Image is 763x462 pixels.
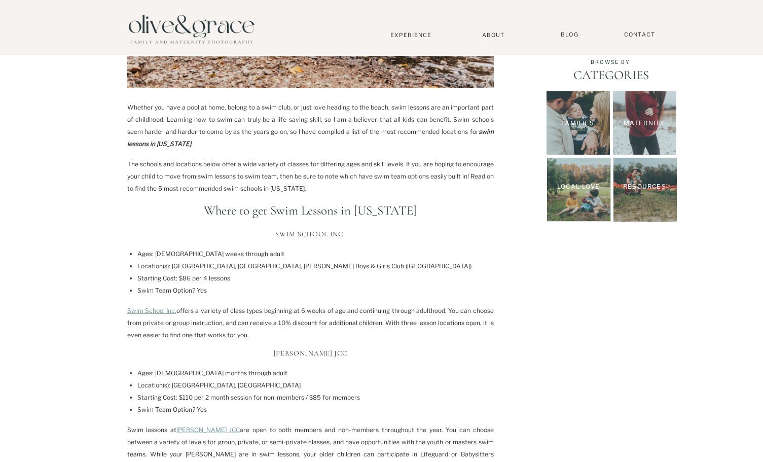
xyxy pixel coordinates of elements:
[137,404,494,416] li: Swim Team Option? Yes
[137,260,494,272] li: Location(s): [GEOGRAPHIC_DATA], [GEOGRAPHIC_DATA], [PERSON_NAME] Boys & Girls Club ([GEOGRAPHIC_D...
[137,285,494,297] li: Swim Team Option? Yes
[127,158,494,195] p: The schools and locations below offer a wide variety of classes for differing ages and skill leve...
[616,182,673,192] a: Resources
[620,31,660,39] a: Contact
[566,59,655,65] p: browse by
[127,349,494,358] h3: [PERSON_NAME] JCC
[378,31,445,39] a: Experience
[137,272,494,285] li: Starting Cost: $86 per 4 lessons
[127,305,494,341] p: offers a variety of class types beginning at 6 weeks of age and continuing through adulthood. You...
[176,426,240,434] a: [PERSON_NAME] JCC
[556,67,667,83] p: CATEGORIES
[137,367,494,379] li: Ages: [DEMOGRAPHIC_DATA] months through adult
[557,31,583,39] a: BLOG
[127,101,494,150] p: Whether you have a pool at home, belong to a swim club, or just love heading to the beach, swim l...
[137,392,494,404] li: Starting Cost: $110 per 2 month session for non-members / $85 for members
[478,31,509,38] a: About
[137,379,494,392] li: Location(s): [GEOGRAPHIC_DATA], [GEOGRAPHIC_DATA]
[551,182,607,191] a: Local Love
[127,307,177,314] a: Swim School Inc.
[127,230,494,239] h3: Swim School Inc.
[127,203,494,218] h2: Where to get Swim Lessons in [US_STATE]
[137,248,494,260] li: Ages: [DEMOGRAPHIC_DATA] weeks through adult
[615,119,674,129] a: Maternity
[547,119,609,127] a: Families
